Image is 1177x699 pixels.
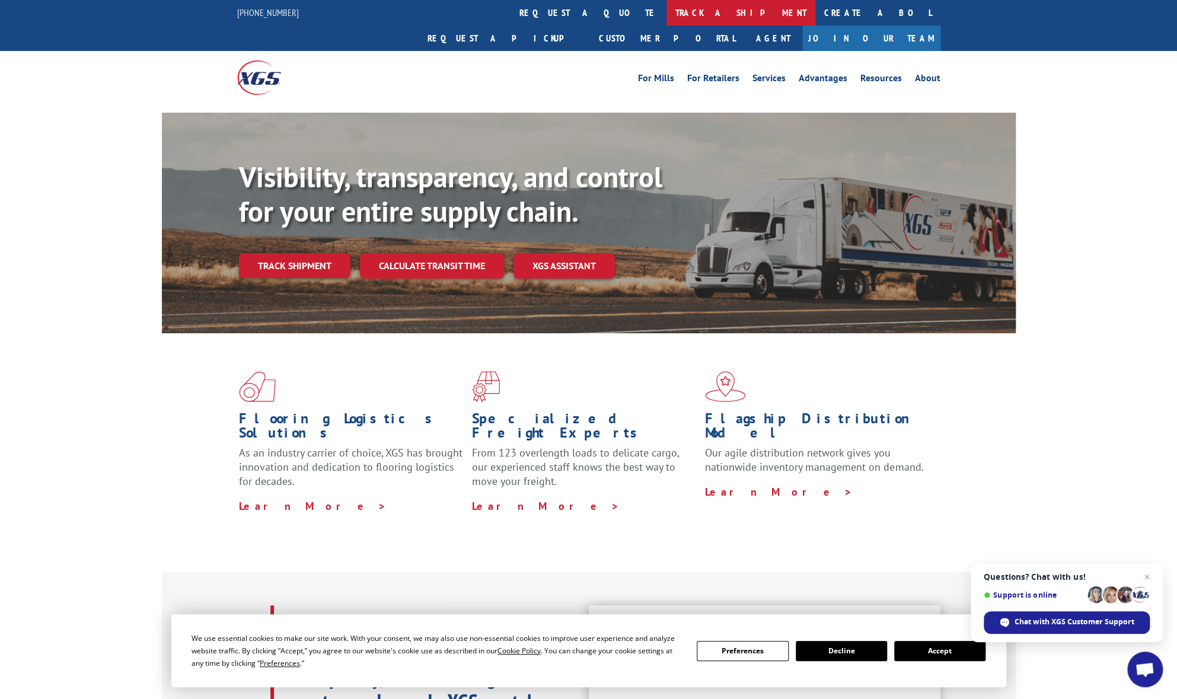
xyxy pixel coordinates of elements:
div: Chat with XGS Customer Support [984,611,1150,634]
div: Open chat [1127,652,1163,687]
a: Agent [744,25,802,51]
span: Our agile distribution network gives you nationwide inventory management on demand. [705,446,923,474]
span: Preferences [260,658,300,668]
a: Join Our Team [802,25,940,51]
a: For Mills [638,74,674,87]
a: Learn More > [705,485,853,499]
img: xgs-icon-total-supply-chain-intelligence-red [239,371,276,402]
b: Visibility, transparency, and control for your entire supply chain. [239,158,662,229]
div: Cookie Consent Prompt [171,614,1006,687]
a: Advantages [799,74,847,87]
span: Chat with XGS Customer Support [1015,617,1134,627]
a: Resources [860,74,902,87]
h1: Flooring Logistics Solutions [239,411,463,446]
span: Questions? Chat with us! [984,572,1150,582]
p: From 123 overlength loads to delicate cargo, our experienced staff knows the best way to move you... [472,446,696,499]
h1: Flagship Distribution Model [705,411,929,446]
a: [PHONE_NUMBER] [237,7,299,18]
a: About [915,74,940,87]
span: Cookie Policy [497,646,541,656]
span: Support is online [984,591,1083,599]
a: Customer Portal [590,25,744,51]
img: xgs-icon-focused-on-flooring-red [472,371,500,402]
img: xgs-icon-flagship-distribution-model-red [705,371,746,402]
a: For Retailers [687,74,739,87]
span: Close chat [1140,570,1154,584]
a: Calculate transit time [360,253,504,279]
h1: Specialized Freight Experts [472,411,696,446]
div: We use essential cookies to make our site work. With your consent, we may also use non-essential ... [192,632,682,669]
a: Services [752,74,786,87]
button: Decline [796,641,887,661]
button: Preferences [697,641,788,661]
a: Learn More > [239,499,387,513]
a: Track shipment [239,253,350,278]
a: Learn More > [472,499,620,513]
span: As an industry carrier of choice, XGS has brought innovation and dedication to flooring logistics... [239,446,462,488]
a: Request a pickup [419,25,590,51]
button: Accept [894,641,985,661]
a: XGS ASSISTANT [513,253,615,279]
